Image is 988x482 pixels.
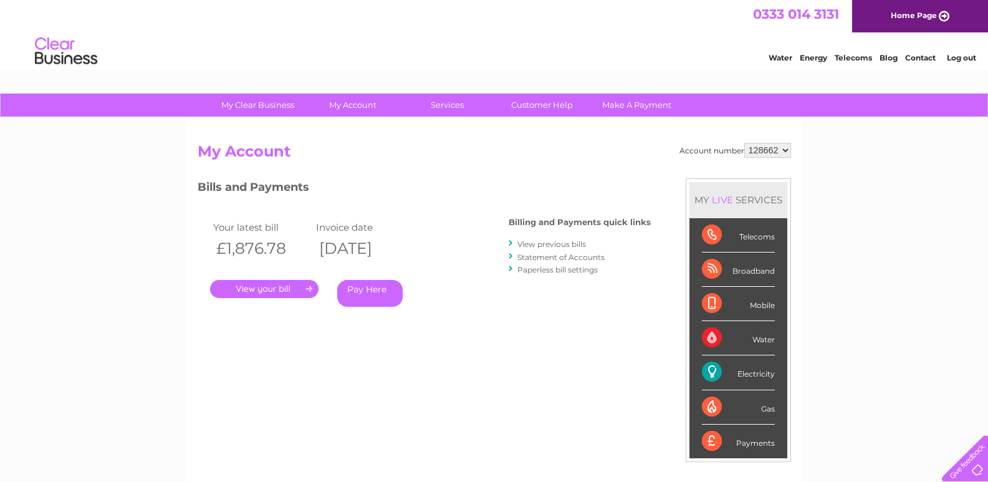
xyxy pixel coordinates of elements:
[585,94,688,117] a: Make A Payment
[835,53,872,62] a: Telecoms
[702,425,775,458] div: Payments
[709,194,736,206] div: LIVE
[210,236,313,261] th: £1,876.78
[769,53,792,62] a: Water
[517,239,586,249] a: View previous bills
[206,94,309,117] a: My Clear Business
[396,94,499,117] a: Services
[753,6,839,22] a: 0333 014 3131
[800,53,827,62] a: Energy
[689,182,787,218] div: MY SERVICES
[702,218,775,253] div: Telecoms
[313,236,416,261] th: [DATE]
[702,321,775,355] div: Water
[301,94,404,117] a: My Account
[517,265,598,274] a: Paperless bill settings
[702,355,775,390] div: Electricity
[509,218,651,227] h4: Billing and Payments quick links
[337,280,403,307] a: Pay Here
[210,280,319,298] a: .
[210,219,313,236] td: Your latest bill
[34,32,98,70] img: logo.png
[905,53,936,62] a: Contact
[198,143,791,166] h2: My Account
[491,94,593,117] a: Customer Help
[880,53,898,62] a: Blog
[702,287,775,321] div: Mobile
[313,219,416,236] td: Invoice date
[702,253,775,287] div: Broadband
[702,390,775,425] div: Gas
[198,178,651,200] h3: Bills and Payments
[947,53,976,62] a: Log out
[200,7,789,60] div: Clear Business is a trading name of Verastar Limited (registered in [GEOGRAPHIC_DATA] No. 3667643...
[679,143,791,158] div: Account number
[517,253,605,262] a: Statement of Accounts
